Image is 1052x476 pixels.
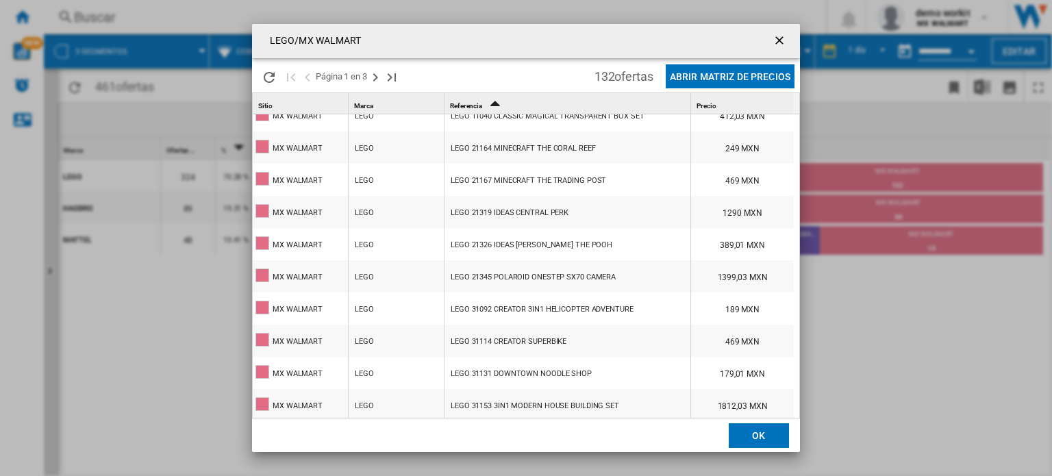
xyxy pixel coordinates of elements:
wk-reference-title-cell: LEGO [349,260,444,292]
div: LEGO 31114 CREATOR SUPERBIKE [451,326,566,358]
wk-reference-title-cell: MX WALMART [253,325,348,356]
div: Sort None [694,93,794,114]
div: 179,01 MXN [691,357,794,388]
wk-reference-title-cell: LEGO [349,99,444,131]
div: MX WALMART [273,294,323,325]
wk-reference-title-cell: LEGO [349,389,444,421]
div: https://www.walmart.com.mx/ip/manualidades-y-juguetes-didacticos/set-lego-creator-supermoto-31114... [444,325,690,356]
div: Sort Ascending [447,93,690,114]
div: 469 MXN [691,325,794,356]
div: Sort None [351,93,444,114]
button: Primera página [283,60,299,92]
wk-reference-title-cell: MX WALMART [253,196,348,227]
div: Referencia Sort Ascending [447,93,690,114]
wk-reference-title-cell: MX WALMART [253,99,348,131]
div: LEGO [355,390,374,422]
div: LEGO 21167 MINECRAFT THE TRADING POST [451,165,606,197]
div: https://www.walmart.com.mx/ip/coleccionables-y-retro-games/set-lego-creator-restaurante-de-fideos... [444,357,690,388]
button: OK [729,423,789,448]
div: LEGO [355,101,374,132]
wk-reference-title-cell: LEGO [349,292,444,324]
div: MX WALMART [273,326,323,358]
div: 469 MXN [691,164,794,195]
md-dialog: Products list popup [252,24,800,453]
div: https://www.walmart.com.mx/ip/juegos-de-construccion/set-lego-creator-casa-moderna-31153/00067341... [444,389,690,421]
div: LEGO 31131 DOWNTOWN NOODLE SHOP [451,358,592,390]
div: LEGO [355,294,374,325]
div: Marca Sort None [351,93,444,114]
div: 189 MXN [691,292,794,324]
ng-md-icon: getI18NText('BUTTONS.CLOSE_DIALOG') [773,34,789,50]
span: Referencia [450,102,482,110]
div: MX WALMART [273,197,323,229]
span: Sitio [258,102,273,110]
wk-reference-title-cell: MX WALMART [253,260,348,292]
span: ofertas [614,69,653,84]
div: LEGO [355,262,374,293]
button: getI18NText('BUTTONS.CLOSE_DIALOG') [767,27,794,55]
div: https://www.walmart.com.mx/ip/manualidades-y-juguetes-didacticos/set-lego-ideas-camara-polaroid-o... [444,260,690,292]
button: Recargar [255,60,283,92]
span: Marca [354,102,373,110]
div: Sort None [255,93,348,114]
button: >Página anterior [299,60,316,92]
wk-reference-title-cell: LEGO [349,325,444,356]
div: LEGO 11040 CLASSIC MAGICAL TRANSPARENT BOX SET [451,101,644,132]
div: https://www.walmart.com.mx/ip/manualidades-y-juguetes-didacticos/set-lego-creator-aventura-en-hel... [444,292,690,324]
div: LEGO [355,229,374,261]
div: LEGO 21345 POLAROID ONESTEP SX70 CAMERA [451,262,616,293]
div: MX WALMART [273,358,323,390]
div: 249 MXN [691,131,794,163]
div: LEGO [355,133,374,164]
div: https://www.walmart.com.mx/ip/juegos-de-construccion/set-lego-classic-caja-de-magia-transparente-... [444,99,690,131]
div: 1290 MXN [691,196,794,227]
div: 412,03 MXN [691,99,794,131]
wk-reference-title-cell: MX WALMART [253,389,348,421]
div: 389,01 MXN [691,228,794,260]
span: Sort Ascending [484,102,505,110]
button: Abrir Matriz de precios [666,64,794,88]
div: https://www.walmart.com.mx/ip/juegos-de-construccion/set-lego-ideas-winnie-the-pooh/00067341934156 [444,228,690,260]
span: Precio [697,102,716,110]
div: https://www.walmart.com.mx/ip/juegos-de-construccion/set-lego-minecraft-el-arrecife-de-coral-2116... [444,131,690,163]
span: 132 [588,60,660,89]
button: Página siguiente [367,60,384,92]
div: Sitio Sort None [255,93,348,114]
wk-reference-title-cell: LEGO [349,131,444,163]
div: LEGO 31153 3IN1 MODERN HOUSE BUILDING SET [451,390,619,422]
div: LEGO [355,358,374,390]
div: https://www.walmart.com.mx/ip/juegos-de-construccion/set-lego-minecraft-el-puesto-comercial-21167... [444,164,690,195]
wk-reference-title-cell: LEGO [349,228,444,260]
div: MX WALMART [273,390,323,422]
div: MX WALMART [273,165,323,197]
wk-reference-title-cell: MX WALMART [253,357,348,388]
button: Última página [384,60,400,92]
div: LEGO [355,326,374,358]
wk-reference-title-cell: MX WALMART [253,292,348,324]
div: 1812,03 MXN [691,389,794,421]
wk-reference-title-cell: LEGO [349,164,444,195]
div: LEGO [355,197,374,229]
wk-reference-title-cell: MX WALMART [253,228,348,260]
div: LEGO 31092 CREATOR 3IN1 HELICOPTER ADVENTURE [451,294,634,325]
h4: LEGO/MX WALMART [263,34,362,48]
div: Precio Sort None [694,93,794,114]
div: LEGO 21164 MINECRAFT THE CORAL REEF [451,133,596,164]
div: MX WALMART [273,101,323,132]
div: MX WALMART [273,133,323,164]
div: MX WALMART [273,229,323,261]
span: Página 1 en 3 [316,60,367,92]
div: LEGO [355,165,374,197]
wk-reference-title-cell: LEGO [349,357,444,388]
div: 1399,03 MXN [691,260,794,292]
div: https://www.walmart.com.mx/ip/juegos-de-construccion/set-lego-ideas-friends-central-perk-21319/00... [444,196,690,227]
wk-reference-title-cell: LEGO [349,196,444,227]
wk-reference-title-cell: MX WALMART [253,164,348,195]
div: MX WALMART [273,262,323,293]
div: LEGO 21319 IDEAS CENTRAL PERK [451,197,568,229]
wk-reference-title-cell: MX WALMART [253,131,348,163]
div: LEGO 21326 IDEAS [PERSON_NAME] THE POOH [451,229,612,261]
